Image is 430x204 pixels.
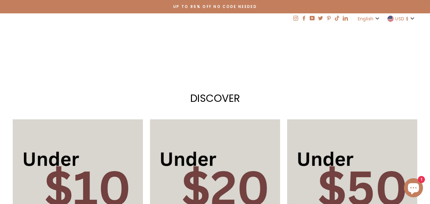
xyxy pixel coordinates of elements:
span: USD $ [395,15,408,22]
button: USD $ [385,13,417,24]
span: English [358,15,373,22]
h2: Discover [13,93,417,103]
button: English [356,13,382,24]
span: Up to 85% off NO CODE NEEDED [173,4,257,9]
inbox-online-store-chat: Shopify online store chat [402,178,425,199]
